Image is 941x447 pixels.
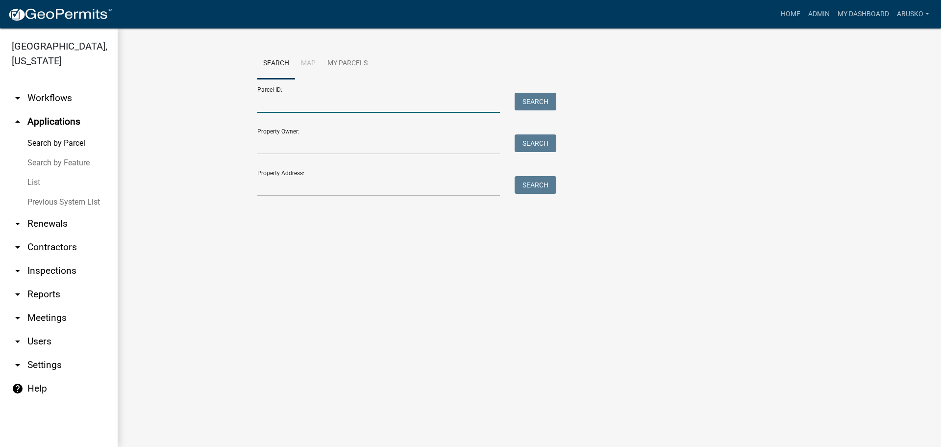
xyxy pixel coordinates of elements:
i: arrow_drop_up [12,116,24,128]
i: arrow_drop_down [12,312,24,324]
button: Search [515,176,556,194]
a: My Dashboard [834,5,893,24]
a: abusko [893,5,933,24]
button: Search [515,93,556,110]
i: arrow_drop_down [12,336,24,347]
i: arrow_drop_down [12,289,24,300]
i: arrow_drop_down [12,359,24,371]
a: Search [257,48,295,79]
i: arrow_drop_down [12,241,24,253]
i: help [12,383,24,394]
button: Search [515,134,556,152]
i: arrow_drop_down [12,92,24,104]
a: My Parcels [322,48,373,79]
i: arrow_drop_down [12,265,24,277]
a: Admin [804,5,834,24]
a: Home [777,5,804,24]
i: arrow_drop_down [12,218,24,230]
